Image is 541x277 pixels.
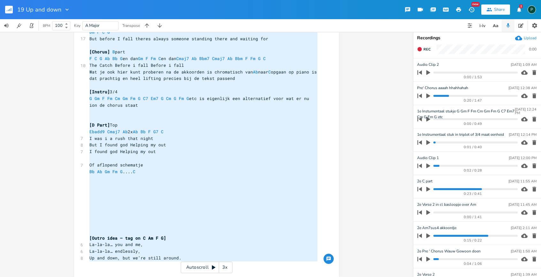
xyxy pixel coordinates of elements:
span: La-la-la… endlessly, [89,248,141,254]
span: Fm [250,56,255,61]
button: Rec [415,44,433,54]
span: C [158,56,161,61]
span: Ebadd9 [89,129,105,135]
span: Fm [107,96,112,101]
span: Bb [112,56,118,61]
span: Ab [105,56,110,61]
span: Em7 [151,96,158,101]
span: Gm [138,56,143,61]
span: Bbm7 [199,56,210,61]
div: Recordings [417,36,537,40]
span: C7 [143,96,148,101]
span: Fm [179,96,184,101]
div: 0:15 / 0:22 [428,239,518,242]
div: [DATE] 1:50 AM [511,250,537,253]
div: 0:00 / 1:53 [428,75,518,79]
span: [Chorus] [89,49,110,55]
span: G [120,56,123,61]
div: 0:20 / 1:47 [428,99,518,102]
span: Bb [141,129,146,135]
span: Ab [253,69,258,75]
span: I was i a rush that night [89,135,153,141]
div: 2 [519,4,523,8]
button: New [465,4,478,15]
span: Gm [105,169,110,174]
span: C [95,56,97,61]
span: Of aflopend schematje [89,162,143,168]
span: G [174,96,176,101]
span: Cm [115,96,120,101]
span: etc is eigenlijk een alternatief voor wat er nu ion de chorus staat [89,96,312,108]
span: Ab [133,129,138,135]
span: G [161,96,164,101]
div: [DATE] 12:14 PM [509,133,537,136]
span: Top [89,122,118,128]
span: A Major [85,23,100,28]
span: Fm [130,96,135,101]
span: G [107,29,110,35]
div: Autoscroll [181,262,232,273]
div: [DATE] 12:24 PM [515,108,537,115]
span: Wat je ook hier kunt proberen na de akkoorden is chromatisch van naar opgaan op piano is dat prac... [89,69,319,81]
div: 3x [219,262,231,273]
span: Rec [423,47,431,52]
span: 2e C part [417,178,432,184]
span: C [102,29,105,35]
div: [DATE] 1:09 AM [511,63,537,66]
span: [Instru] [89,89,110,95]
div: Key [74,24,80,27]
span: G [187,96,189,101]
span: Audio Clip 1 [417,155,439,161]
button: P [528,2,536,17]
div: New [471,2,480,7]
span: Cm [166,96,171,101]
span: part [89,49,125,55]
span: 3/4 [89,89,118,95]
span: Cmaj7 [212,56,225,61]
span: But before I fall theres always someone standing there and waiting for [89,36,268,42]
span: B [112,49,115,55]
span: Ab [227,56,232,61]
button: Share [481,4,510,15]
span: Fm [151,56,156,61]
span: Ab [123,129,128,135]
span: But I found god Helping my out [89,142,166,148]
span: 1e Instumentaal stukje G Gm F Fm Cm Gm Fm G C7 Em7 Cm G Fm G etc [417,108,515,114]
div: [DATE] 1:39 AM [511,273,537,276]
span: Dm [89,29,95,35]
div: Share [494,7,505,12]
span: G [258,56,261,61]
span: Gm [95,96,100,101]
div: 0:00 / 1:41 [428,215,518,219]
div: Upload [524,35,537,41]
div: [DATE] 2:11 AM [511,226,537,230]
div: [DATE] 12:38 AM [508,86,537,90]
span: Gm [123,96,128,101]
span: en dan en dan [89,56,271,61]
span: G [100,56,102,61]
div: Transpose [122,24,140,27]
span: 2e Verse 2 in cl basloopje over Am [417,202,476,208]
span: C [268,69,271,75]
span: 19 Up and down [17,7,61,12]
div: 0:01 / 0:40 [428,145,518,149]
span: Ab [192,56,197,61]
span: I found god Helping my out [89,149,156,154]
span: Bbm [235,56,243,61]
span: Cmaj7 [176,56,189,61]
span: F [89,56,92,61]
span: 1e Instrumentaal stuk in triplet of 3/4 maat eenheid [417,132,504,138]
span: Fm [112,169,118,174]
span: Bb [89,169,95,174]
div: 0:02 / 0:28 [428,169,518,172]
div: [DATE] 11:45 AM [508,203,537,206]
span: F [148,129,151,135]
div: Piepo [528,5,536,14]
div: BPM [43,24,50,27]
div: [DATE] 11:55 AM [508,180,537,183]
span: .... [89,169,138,174]
button: Upload [515,35,537,42]
span: 2e Am7sus4 akkoordje [417,225,456,231]
span: Audio Clip 2 [417,62,439,68]
span: C [161,129,164,135]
